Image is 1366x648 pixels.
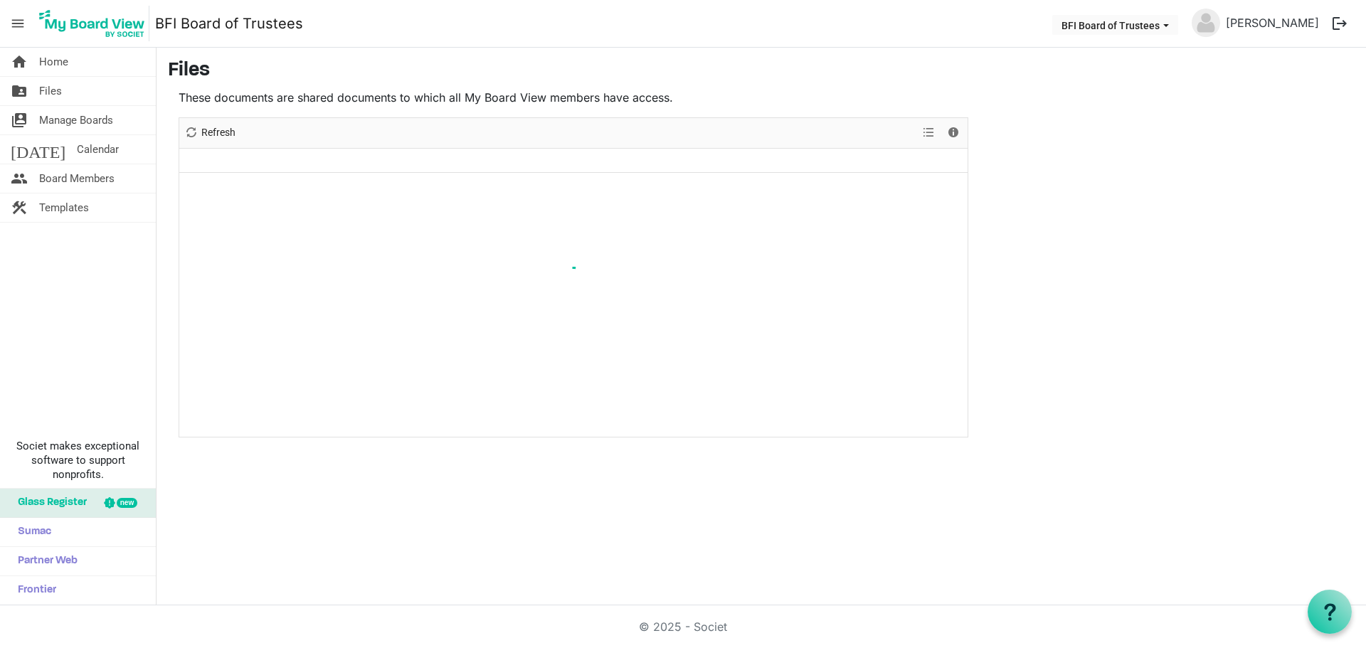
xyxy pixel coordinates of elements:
[77,135,119,164] span: Calendar
[11,77,28,105] span: folder_shared
[155,9,303,38] a: BFI Board of Trustees
[11,547,78,575] span: Partner Web
[11,106,28,134] span: switch_account
[4,10,31,37] span: menu
[117,498,137,508] div: new
[39,77,62,105] span: Files
[639,620,727,634] a: © 2025 - Societ
[1192,9,1220,37] img: no-profile-picture.svg
[168,59,1355,83] h3: Files
[11,576,56,605] span: Frontier
[6,439,149,482] span: Societ makes exceptional software to support nonprofits.
[39,193,89,222] span: Templates
[11,135,65,164] span: [DATE]
[11,193,28,222] span: construction
[11,518,51,546] span: Sumac
[39,164,115,193] span: Board Members
[35,6,149,41] img: My Board View Logo
[11,48,28,76] span: home
[1220,9,1325,37] a: [PERSON_NAME]
[11,164,28,193] span: people
[39,48,68,76] span: Home
[179,89,968,106] p: These documents are shared documents to which all My Board View members have access.
[1325,9,1355,38] button: logout
[11,489,87,517] span: Glass Register
[39,106,113,134] span: Manage Boards
[1052,15,1178,35] button: BFI Board of Trustees dropdownbutton
[35,6,155,41] a: My Board View Logo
